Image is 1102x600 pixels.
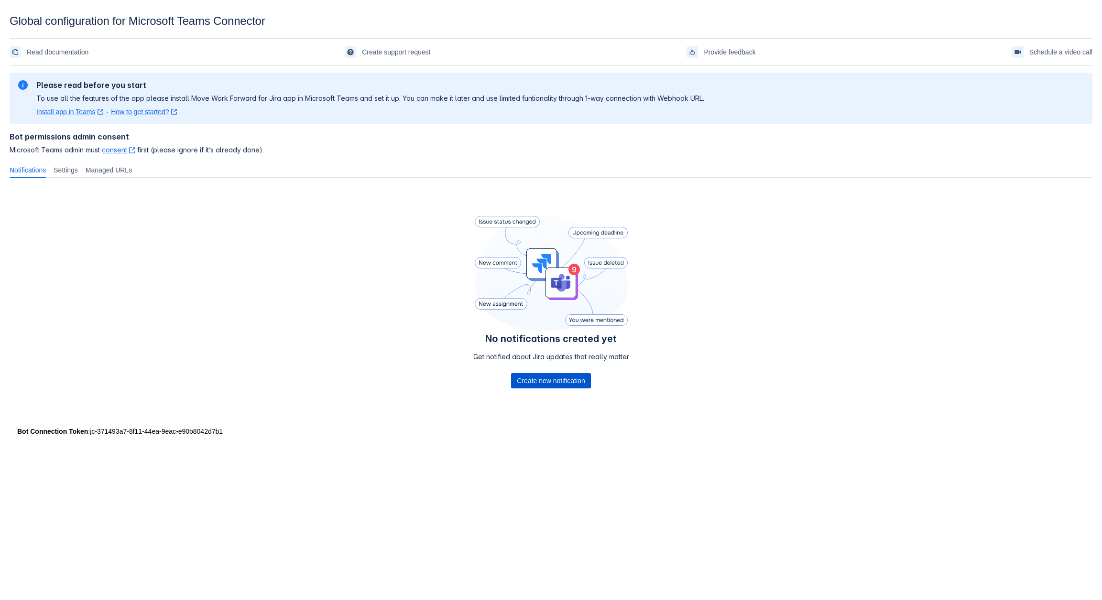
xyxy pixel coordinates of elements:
span: Managed URLs [86,165,132,175]
strong: Bot Connection Token [17,428,88,435]
div: Global configuration for Microsoft Teams Connector [10,14,1092,28]
a: Provide feedback [687,44,755,60]
a: Create support request [345,44,430,60]
span: Create new notification [517,373,585,388]
a: Schedule a video call [1012,44,1092,60]
span: Create support request [362,44,430,60]
div: : jc-371493a7-8f11-44ea-9eac-e90b8042d7b1 [17,427,1085,436]
span: feedback [688,48,696,56]
h2: Please read before you start [36,80,704,90]
a: consent [102,146,135,154]
span: information [17,79,29,91]
p: To use all the features of the app please install Move Work Forward for Jira app in Microsoft Tea... [36,94,704,103]
p: Get notified about Jira updates that really matter [473,352,629,362]
a: How to get started? [111,107,177,117]
h4: No notifications created yet [473,333,629,344]
span: documentation [11,48,19,56]
h4: Bot permissions admin consent [10,132,1092,141]
span: Notifications [10,165,46,175]
span: Read documentation [27,44,88,60]
div: Button group [511,373,590,388]
span: Settings [54,165,78,175]
a: Install app in Teams [36,107,103,117]
span: Schedule a video call [1029,44,1092,60]
span: videoCall [1014,48,1022,56]
span: support [347,48,354,56]
span: Provide feedback [704,44,755,60]
a: Read documentation [10,44,88,60]
button: Create new notification [511,373,590,388]
span: Microsoft Teams admin must first (please ignore if it’s already done). [10,145,1092,155]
